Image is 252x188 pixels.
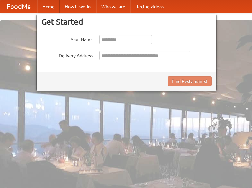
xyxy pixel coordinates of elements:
[96,0,130,13] a: Who we are
[168,76,212,86] button: Find Restaurants!
[41,17,212,27] h3: Get Started
[41,51,93,59] label: Delivery Address
[37,0,60,13] a: Home
[130,0,169,13] a: Recipe videos
[60,0,96,13] a: How it works
[41,35,93,43] label: Your Name
[0,0,37,13] a: FoodMe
